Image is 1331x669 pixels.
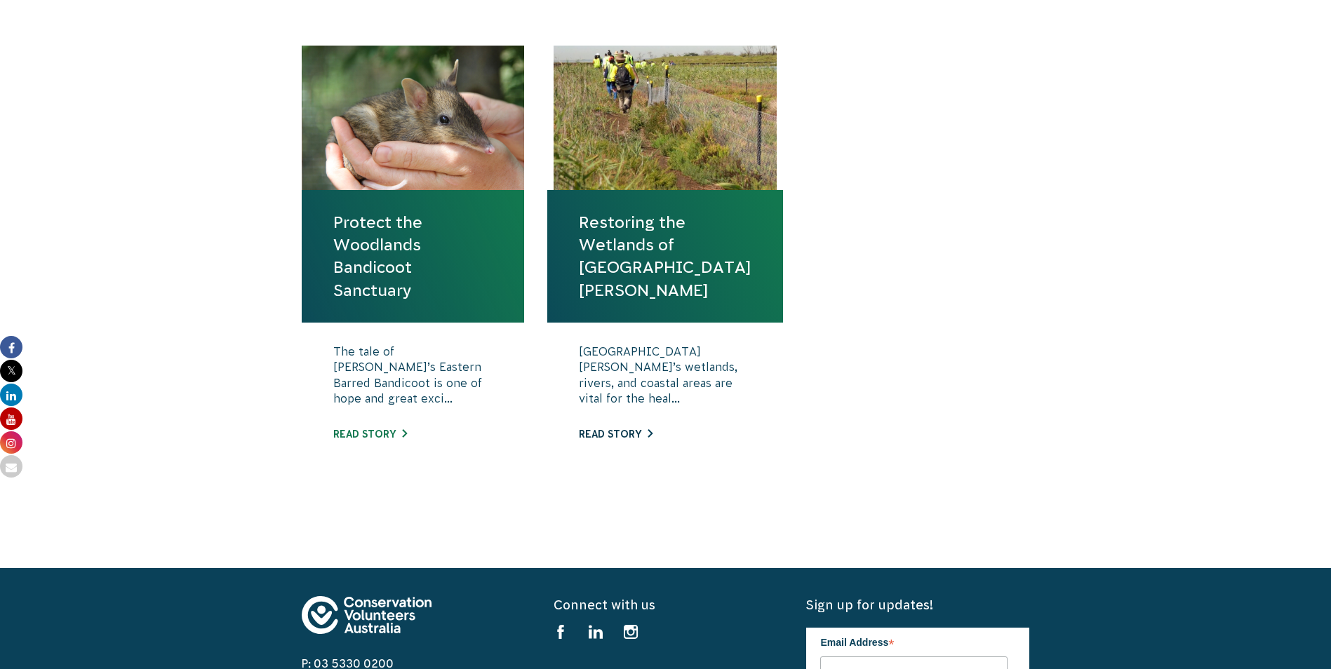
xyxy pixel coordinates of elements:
label: Email Address [820,628,1008,654]
p: The tale of [PERSON_NAME]’s Eastern Barred Bandicoot is one of hope and great exci... [333,344,493,414]
img: logo-footer.svg [302,596,432,634]
a: Restoring the Wetlands of [GEOGRAPHIC_DATA][PERSON_NAME] [579,211,751,302]
h5: Connect with us [554,596,777,614]
a: Read story [579,428,653,440]
p: [GEOGRAPHIC_DATA][PERSON_NAME]’s wetlands, rivers, and coastal areas are vital for the heal... [579,344,751,414]
a: Protect the Woodlands Bandicoot Sanctuary [333,211,493,302]
h5: Sign up for updates! [806,596,1029,614]
a: Read story [333,428,407,440]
